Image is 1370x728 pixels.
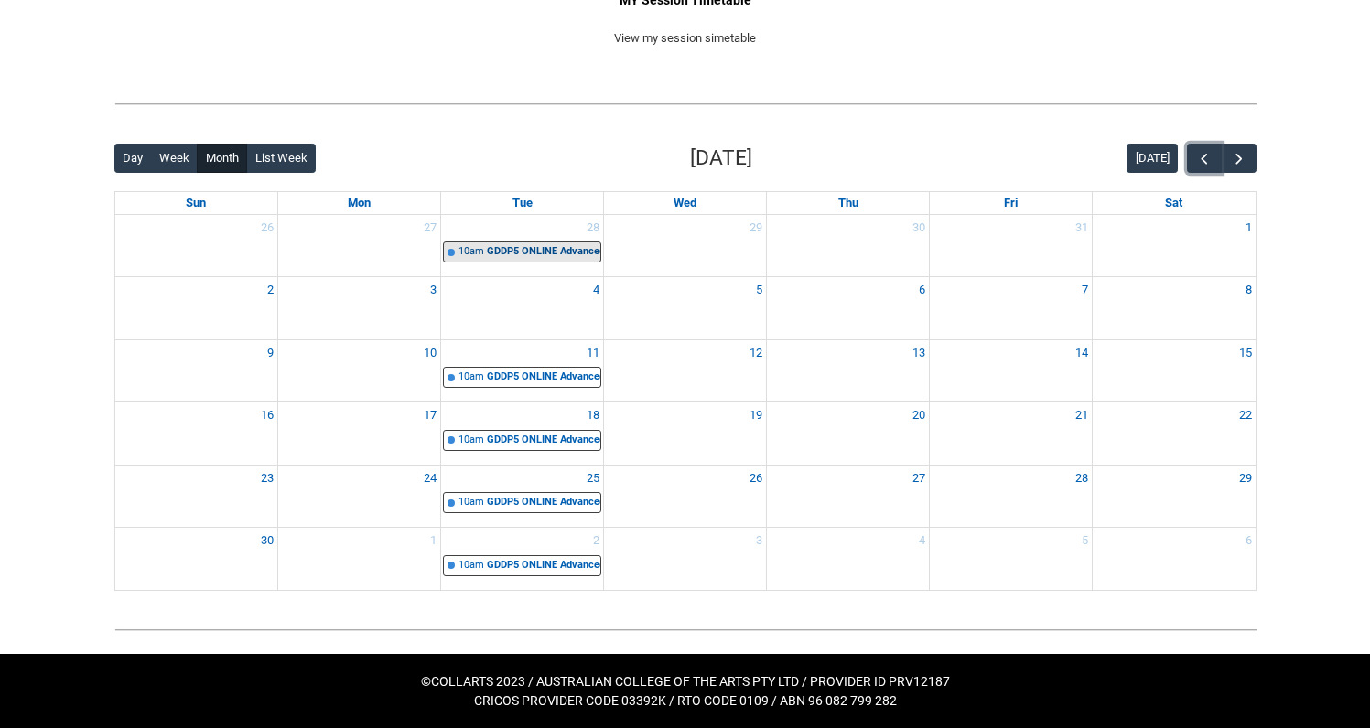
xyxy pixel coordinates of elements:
td: Go to November 26, 2025 [604,465,767,528]
h2: [DATE] [690,143,752,174]
td: Go to October 30, 2025 [767,215,930,277]
a: Go to October 28, 2025 [583,215,603,241]
a: Go to November 8, 2025 [1242,277,1256,303]
td: Go to November 11, 2025 [441,339,604,402]
div: 10am [458,369,484,385]
button: Week [150,144,198,173]
td: Go to October 26, 2025 [115,215,278,277]
img: REDU_GREY_LINE [114,94,1257,113]
a: Go to November 26, 2025 [746,466,766,491]
a: Go to November 9, 2025 [264,340,277,366]
a: Go to November 23, 2025 [257,466,277,491]
div: GDDP5 ONLINE Advanced Typography STAGE 5 | Online | [PERSON_NAME] [487,433,600,448]
button: Month [197,144,247,173]
td: Go to November 20, 2025 [767,402,930,466]
td: Go to November 8, 2025 [1093,277,1256,340]
a: Go to November 3, 2025 [426,277,440,303]
a: Go to November 17, 2025 [420,402,440,428]
td: Go to November 2, 2025 [115,277,278,340]
a: Go to October 29, 2025 [746,215,766,241]
td: Go to November 19, 2025 [604,402,767,466]
td: Go to November 29, 2025 [1093,465,1256,528]
td: Go to October 31, 2025 [930,215,1093,277]
a: Saturday [1161,192,1186,214]
td: Go to November 28, 2025 [930,465,1093,528]
a: Go to November 5, 2025 [752,277,766,303]
a: Go to October 30, 2025 [909,215,929,241]
a: Go to November 15, 2025 [1235,340,1256,366]
td: Go to November 27, 2025 [767,465,930,528]
a: Go to November 21, 2025 [1072,402,1092,428]
div: 10am [458,433,484,448]
td: Go to November 22, 2025 [1093,402,1256,466]
a: Go to November 12, 2025 [746,340,766,366]
td: Go to November 3, 2025 [278,277,441,340]
td: Go to November 15, 2025 [1093,339,1256,402]
a: Go to December 3, 2025 [752,528,766,553]
a: Monday [344,192,374,214]
td: Go to November 4, 2025 [441,277,604,340]
a: Go to November 14, 2025 [1072,340,1092,366]
td: Go to December 6, 2025 [1093,528,1256,590]
td: Go to November 14, 2025 [930,339,1093,402]
td: Go to November 24, 2025 [278,465,441,528]
td: Go to October 27, 2025 [278,215,441,277]
button: Previous Month [1187,144,1222,174]
a: Go to December 1, 2025 [426,528,440,553]
a: Wednesday [670,192,700,214]
a: Go to December 5, 2025 [1078,528,1092,553]
a: Go to December 4, 2025 [915,528,929,553]
a: Go to December 6, 2025 [1242,528,1256,553]
button: Next Month [1221,144,1256,174]
a: Friday [1000,192,1021,214]
td: Go to November 6, 2025 [767,277,930,340]
td: Go to November 23, 2025 [115,465,278,528]
button: List Week [246,144,316,173]
a: Go to November 10, 2025 [420,340,440,366]
td: Go to October 29, 2025 [604,215,767,277]
p: View my session simetable [114,29,1257,48]
a: Go to November 18, 2025 [583,402,603,428]
td: Go to November 7, 2025 [930,277,1093,340]
td: Go to December 2, 2025 [441,528,604,590]
td: Go to November 25, 2025 [441,465,604,528]
a: Go to November 22, 2025 [1235,402,1256,428]
td: Go to October 28, 2025 [441,215,604,277]
td: Go to November 5, 2025 [604,277,767,340]
td: Go to November 9, 2025 [115,339,278,402]
div: GDDP5 ONLINE Advanced Typography STAGE 5 | Online | [PERSON_NAME] [487,558,600,573]
button: [DATE] [1127,144,1178,173]
a: Go to October 31, 2025 [1072,215,1092,241]
a: Go to November 2, 2025 [264,277,277,303]
img: REDU_GREY_LINE [114,620,1257,639]
button: Day [114,144,152,173]
a: Go to November 4, 2025 [589,277,603,303]
a: Go to December 2, 2025 [589,528,603,553]
a: Go to November 25, 2025 [583,466,603,491]
div: GDDP5 ONLINE Advanced Typography STAGE 5 | Online | [PERSON_NAME] [487,244,600,260]
td: Go to November 13, 2025 [767,339,930,402]
a: Sunday [182,192,210,214]
div: GDDP5 ONLINE Advanced Typography STAGE 5 | Online | [PERSON_NAME] [487,495,600,510]
a: Thursday [835,192,862,214]
a: Go to November 20, 2025 [909,402,929,428]
a: Go to November 13, 2025 [909,340,929,366]
a: Go to November 28, 2025 [1072,466,1092,491]
td: Go to November 10, 2025 [278,339,441,402]
a: Go to October 27, 2025 [420,215,440,241]
a: Go to November 1, 2025 [1242,215,1256,241]
a: Go to November 24, 2025 [420,466,440,491]
a: Go to November 29, 2025 [1235,466,1256,491]
td: Go to November 18, 2025 [441,402,604,466]
td: Go to November 16, 2025 [115,402,278,466]
a: Go to November 11, 2025 [583,340,603,366]
div: 10am [458,558,484,573]
td: Go to December 3, 2025 [604,528,767,590]
td: Go to December 1, 2025 [278,528,441,590]
td: Go to November 1, 2025 [1093,215,1256,277]
a: Tuesday [509,192,536,214]
div: 10am [458,244,484,260]
div: GDDP5 ONLINE Advanced Typography STAGE 5 | Online | [PERSON_NAME] [487,369,600,385]
td: Go to December 5, 2025 [930,528,1093,590]
td: Go to November 21, 2025 [930,402,1093,466]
